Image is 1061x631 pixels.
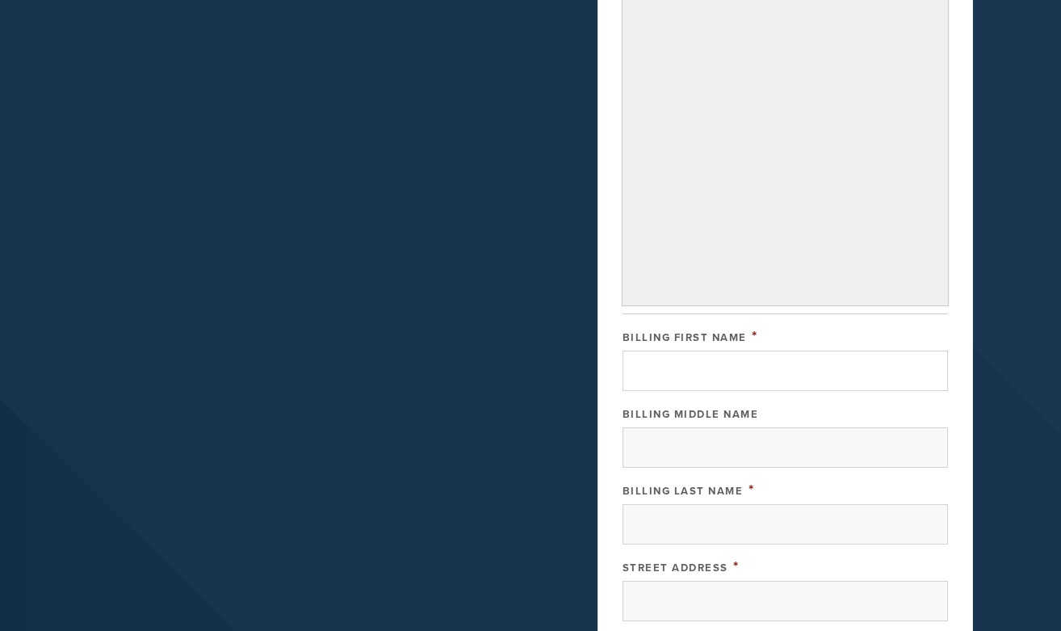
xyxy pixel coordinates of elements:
span: This field is required. [752,327,758,345]
label: Billing First Name [623,331,747,344]
label: Street Address [623,562,728,574]
span: This field is required. [733,557,740,575]
span: This field is required. [749,481,755,498]
label: Billing Last Name [623,485,744,498]
label: Billing Middle Name [623,408,759,421]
